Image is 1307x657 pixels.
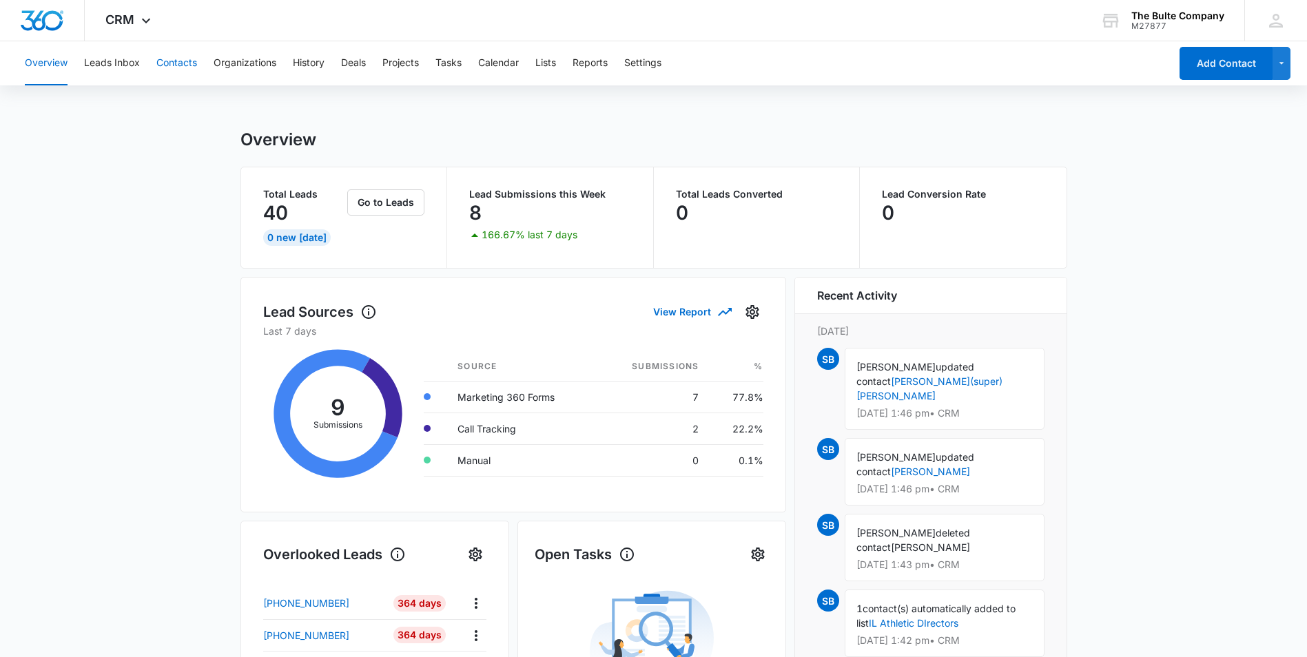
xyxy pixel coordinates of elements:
button: Organizations [214,41,276,85]
span: SB [817,348,839,370]
th: Source [446,352,597,382]
a: [PHONE_NUMBER] [263,628,384,643]
button: Settings [747,543,769,565]
button: Go to Leads [347,189,424,216]
span: SB [817,590,839,612]
span: CRM [105,12,134,27]
p: 8 [469,202,482,224]
td: 2 [597,413,710,444]
button: Settings [741,301,763,323]
span: contact(s) automatically added to list [856,603,1016,629]
button: Overview [25,41,68,85]
p: [DATE] 1:43 pm • CRM [856,560,1033,570]
td: 22.2% [710,413,763,444]
a: [PERSON_NAME] [891,466,970,477]
button: Leads Inbox [84,41,140,85]
p: 40 [263,202,288,224]
p: Last 7 days [263,324,763,338]
div: account name [1131,10,1224,21]
span: SB [817,514,839,536]
button: Contacts [156,41,197,85]
p: Total Leads Converted [676,189,838,199]
p: 0 [882,202,894,224]
p: [PHONE_NUMBER] [263,628,349,643]
h1: Lead Sources [263,302,377,322]
p: [DATE] 1:46 pm • CRM [856,408,1033,418]
button: Settings [624,41,661,85]
button: View Report [653,300,730,324]
p: [PHONE_NUMBER] [263,596,349,610]
button: History [293,41,325,85]
td: 77.8% [710,381,763,413]
p: Lead Conversion Rate [882,189,1044,199]
p: 166.67% last 7 days [482,230,577,240]
button: Lists [535,41,556,85]
div: 0 New [DATE] [263,229,331,246]
div: 364 Days [393,627,446,643]
button: Reports [573,41,608,85]
p: [DATE] 1:42 pm • CRM [856,636,1033,645]
td: Call Tracking [446,413,597,444]
h1: Open Tasks [535,544,635,565]
span: 1 [856,603,863,614]
button: Add Contact [1180,47,1273,80]
p: [DATE] 1:46 pm • CRM [856,484,1033,494]
div: account id [1131,21,1224,31]
a: [PHONE_NUMBER] [263,596,384,610]
button: Settings [464,543,486,565]
td: Manual [446,444,597,476]
a: Go to Leads [347,196,424,208]
h1: Overlooked Leads [263,544,406,565]
td: 0.1% [710,444,763,476]
h1: Overview [240,129,316,150]
button: Deals [341,41,366,85]
span: [PERSON_NAME] [856,451,936,463]
a: IL Athletic DIrectors [869,617,958,629]
button: Actions [465,592,486,614]
p: [DATE] [817,324,1044,338]
button: Calendar [478,41,519,85]
button: Tasks [435,41,462,85]
span: [PERSON_NAME] [891,541,970,553]
h6: Recent Activity [817,287,897,304]
td: Marketing 360 Forms [446,381,597,413]
p: 0 [676,202,688,224]
span: [PERSON_NAME] [856,361,936,373]
button: Projects [382,41,419,85]
td: 7 [597,381,710,413]
span: SB [817,438,839,460]
span: [PERSON_NAME] [856,527,936,539]
a: [PERSON_NAME](super) [PERSON_NAME] [856,375,1002,401]
th: % [710,352,763,382]
button: Actions [465,625,486,646]
div: 364 Days [393,595,446,612]
p: Lead Submissions this Week [469,189,631,199]
th: Submissions [597,352,710,382]
td: 0 [597,444,710,476]
p: Total Leads [263,189,345,199]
